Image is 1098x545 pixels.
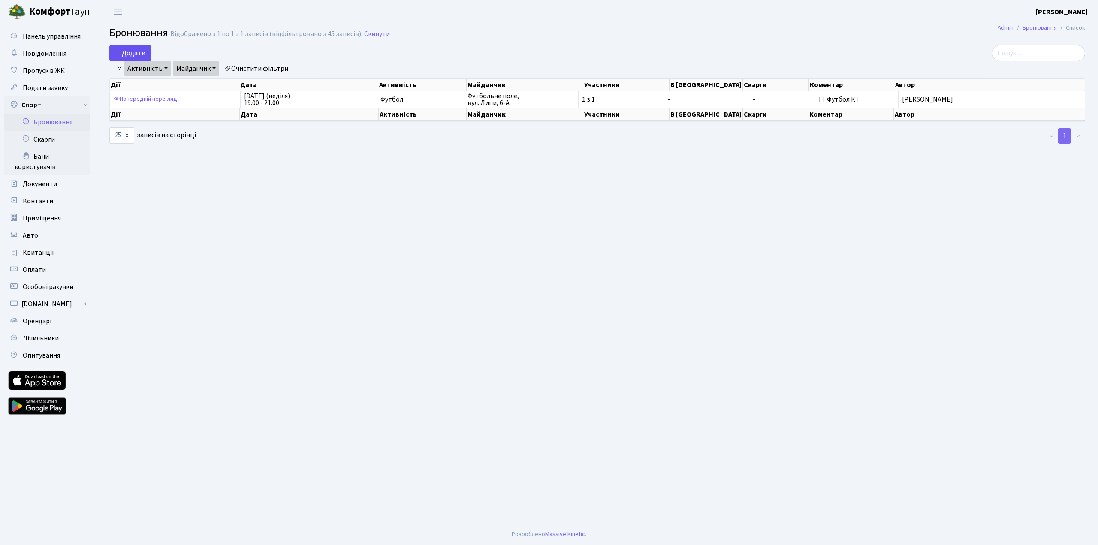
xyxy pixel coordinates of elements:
span: 1 з 1 [582,96,660,103]
span: Футбольне поле, вул. Липи, 6-А [468,93,575,106]
a: Оплати [4,261,90,278]
div: Розроблено . [512,530,586,539]
th: Участники [583,79,670,91]
th: Дата [239,79,378,91]
span: - [753,96,811,103]
span: ТГ Футбол КТ [818,95,860,104]
a: Активність [124,61,171,76]
a: Приміщення [4,210,90,227]
a: Скарги [4,131,90,148]
th: Скарги [743,79,809,91]
span: Бронювання [109,25,168,40]
span: [PERSON_NAME] [902,96,1081,103]
select: записів на сторінці [109,127,134,144]
li: Список [1057,23,1085,33]
a: [PERSON_NAME] [1036,7,1088,17]
span: Приміщення [23,214,61,223]
button: Додати [109,45,151,61]
a: Очистити фільтри [221,61,292,76]
a: Опитування [4,347,90,364]
a: 1 [1058,128,1071,144]
th: Активність [379,108,467,121]
th: Автор [894,79,1085,91]
a: Бронювання [1023,23,1057,32]
a: Особові рахунки [4,278,90,295]
th: В [GEOGRAPHIC_DATA] [670,108,743,121]
th: Коментар [808,108,894,121]
a: Бани користувачів [4,148,90,175]
span: Повідомлення [23,49,66,58]
span: Подати заявку [23,83,68,93]
b: Комфорт [29,5,70,18]
a: Admin [998,23,1014,32]
a: Контакти [4,193,90,210]
a: Скинути [364,30,390,38]
span: Опитування [23,351,60,360]
th: Активність [378,79,467,91]
span: - [667,96,745,103]
span: Документи [23,179,57,189]
span: [DATE] (неділя) 19:00 - 21:00 [244,93,373,106]
span: Футбол [380,96,460,103]
a: Massive Kinetic [545,530,585,539]
a: Повідомлення [4,45,90,62]
th: Майданчик [467,79,583,91]
th: Коментар [809,79,894,91]
th: В [GEOGRAPHIC_DATA] [670,79,743,91]
a: [DOMAIN_NAME] [4,295,90,313]
th: Дії [110,79,239,91]
a: Подати заявку [4,79,90,96]
span: Авто [23,231,38,240]
a: Авто [4,227,90,244]
span: Панель управління [23,32,81,41]
nav: breadcrumb [985,19,1098,37]
a: Орендарі [4,313,90,330]
input: Пошук... [992,45,1085,61]
a: Панель управління [4,28,90,45]
span: Особові рахунки [23,282,73,292]
a: Пропуск в ЖК [4,62,90,79]
span: Контакти [23,196,53,206]
th: Автор [894,108,1085,121]
a: Документи [4,175,90,193]
th: Дата [240,108,379,121]
a: Лічильники [4,330,90,347]
span: Квитанції [23,248,54,257]
img: logo.png [9,3,26,21]
button: Переключити навігацію [107,5,129,19]
th: Дії [110,108,240,121]
span: Таун [29,5,90,19]
span: Орендарі [23,316,51,326]
label: записів на сторінці [109,127,196,144]
th: Майданчик [467,108,583,121]
a: Бронювання [4,114,90,131]
span: Пропуск в ЖК [23,66,65,75]
a: Квитанції [4,244,90,261]
div: Відображено з 1 по 1 з 1 записів (відфільтровано з 45 записів). [170,30,362,38]
th: Участники [583,108,670,121]
a: Спорт [4,96,90,114]
a: Попередній перегляд [112,93,179,106]
span: Оплати [23,265,46,274]
th: Скарги [743,108,809,121]
span: Лічильники [23,334,59,343]
a: Майданчик [173,61,219,76]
